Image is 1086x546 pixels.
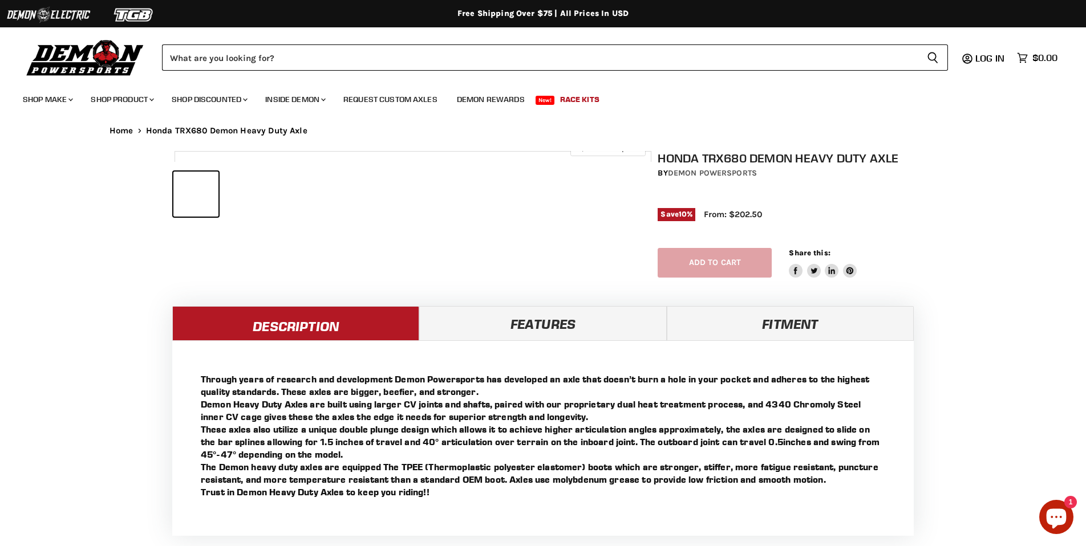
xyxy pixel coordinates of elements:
inbox-online-store-chat: Shopify online store chat [1036,500,1077,537]
nav: Breadcrumbs [87,126,999,136]
button: IMAGE thumbnail [222,172,267,217]
div: Free Shipping Over $75 | All Prices In USD [87,9,999,19]
img: TGB Logo 2 [91,4,177,26]
span: Save % [658,208,695,221]
a: Log in [970,53,1011,63]
aside: Share this: [789,248,857,278]
button: IMAGE thumbnail [173,172,218,217]
button: IMAGE thumbnail [270,172,315,217]
a: Home [110,126,133,136]
a: Shop Product [82,88,161,111]
span: Click to expand [576,144,639,152]
span: Honda TRX680 Demon Heavy Duty Axle [146,126,307,136]
a: Inside Demon [257,88,333,111]
a: Shop Discounted [163,88,254,111]
span: New! [536,96,555,105]
a: $0.00 [1011,50,1063,66]
a: Description [172,306,419,340]
span: 10 [679,210,687,218]
span: Log in [975,52,1004,64]
img: Demon Electric Logo 2 [6,4,91,26]
span: $0.00 [1032,52,1057,63]
form: Product [162,44,948,71]
a: Fitment [667,306,914,340]
p: Through years of research and development Demon Powersports has developed an axle that doesn’t bu... [201,373,885,498]
img: Demon Powersports [23,37,148,78]
button: Search [918,44,948,71]
span: From: $202.50 [704,209,762,219]
ul: Main menu [14,83,1055,111]
span: Share this: [789,248,830,257]
a: Demon Rewards [448,88,533,111]
a: Demon Powersports [668,168,757,178]
a: Shop Make [14,88,80,111]
div: by [658,167,918,180]
h1: Honda TRX680 Demon Heavy Duty Axle [658,151,918,165]
a: Race Kits [552,88,608,111]
a: Features [419,306,666,340]
input: Search [162,44,918,71]
a: Request Custom Axles [335,88,446,111]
